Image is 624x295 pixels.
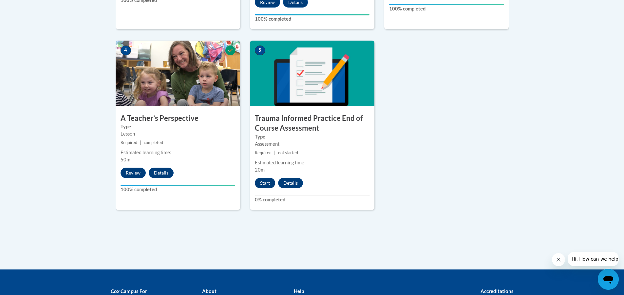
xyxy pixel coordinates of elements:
span: completed [144,140,163,145]
label: 0% completed [255,196,369,203]
div: Your progress [121,185,235,186]
span: not started [278,150,298,155]
label: 100% completed [255,15,369,23]
div: Estimated learning time: [121,149,235,156]
b: Help [294,288,304,294]
span: Hi. How can we help? [4,5,53,10]
span: 50m [121,157,130,162]
button: Review [121,168,146,178]
button: Details [149,168,174,178]
button: Start [255,178,275,188]
span: Required [255,150,272,155]
b: Accreditations [481,288,514,294]
label: 100% completed [389,5,504,12]
label: Type [255,133,369,140]
div: Your progress [255,14,369,15]
button: Details [278,178,303,188]
iframe: Message from company [568,252,619,266]
iframe: Close message [552,253,565,266]
span: 4 [121,46,131,55]
div: Assessment [255,140,369,148]
b: About [202,288,217,294]
img: Course Image [250,41,374,106]
label: Type [121,123,235,130]
b: Cox Campus For [111,288,147,294]
div: Your progress [389,4,504,5]
span: 20m [255,167,265,173]
img: Course Image [116,41,240,106]
div: Lesson [121,130,235,138]
label: 100% completed [121,186,235,193]
span: | [140,140,141,145]
h3: A Teacher’s Perspective [116,113,240,123]
h3: Trauma Informed Practice End of Course Assessment [250,113,374,134]
span: Required [121,140,137,145]
div: Estimated learning time: [255,159,369,166]
span: 5 [255,46,265,55]
iframe: Button to launch messaging window [598,269,619,290]
span: | [274,150,275,155]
